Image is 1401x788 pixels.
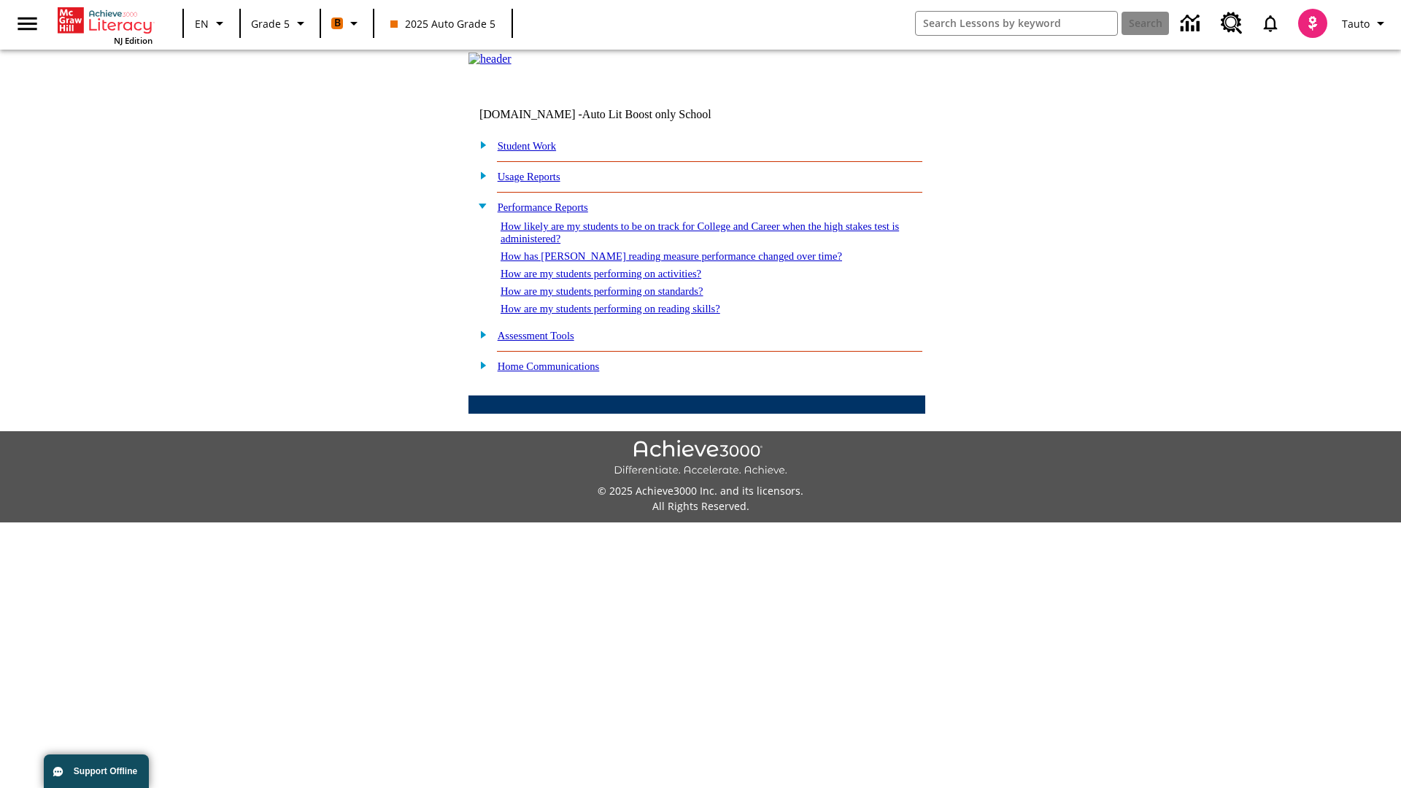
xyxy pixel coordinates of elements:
a: Notifications [1251,4,1289,42]
span: Tauto [1342,16,1370,31]
span: NJ Edition [114,35,153,46]
input: search field [916,12,1117,35]
img: plus.gif [472,169,487,182]
button: Select a new avatar [1289,4,1336,42]
span: 2025 Auto Grade 5 [390,16,495,31]
a: Assessment Tools [498,330,574,341]
a: How has [PERSON_NAME] reading measure performance changed over time? [501,250,842,262]
span: B [334,14,341,32]
img: minus.gif [472,199,487,212]
a: Usage Reports [498,171,560,182]
a: Student Work [498,140,556,152]
button: Profile/Settings [1336,10,1395,36]
td: [DOMAIN_NAME] - [479,108,748,121]
span: Grade 5 [251,16,290,31]
img: plus.gif [472,358,487,371]
span: Support Offline [74,766,137,776]
img: plus.gif [472,328,487,341]
img: Achieve3000 Differentiate Accelerate Achieve [614,440,787,477]
button: Support Offline [44,754,149,788]
img: header [468,53,512,66]
a: How are my students performing on reading skills? [501,303,720,314]
a: How likely are my students to be on track for College and Career when the high stakes test is adm... [501,220,899,244]
a: Resource Center, Will open in new tab [1212,4,1251,43]
div: Home [58,4,153,46]
a: How are my students performing on activities? [501,268,701,279]
a: How are my students performing on standards? [501,285,703,297]
nobr: Auto Lit Boost only School [582,108,711,120]
span: EN [195,16,209,31]
a: Performance Reports [498,201,588,213]
img: avatar image [1298,9,1327,38]
a: Data Center [1172,4,1212,44]
button: Boost Class color is orange. Change class color [325,10,368,36]
button: Grade: Grade 5, Select a grade [245,10,315,36]
button: Language: EN, Select a language [188,10,235,36]
a: Home Communications [498,360,600,372]
button: Open side menu [6,2,49,45]
img: plus.gif [472,138,487,151]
